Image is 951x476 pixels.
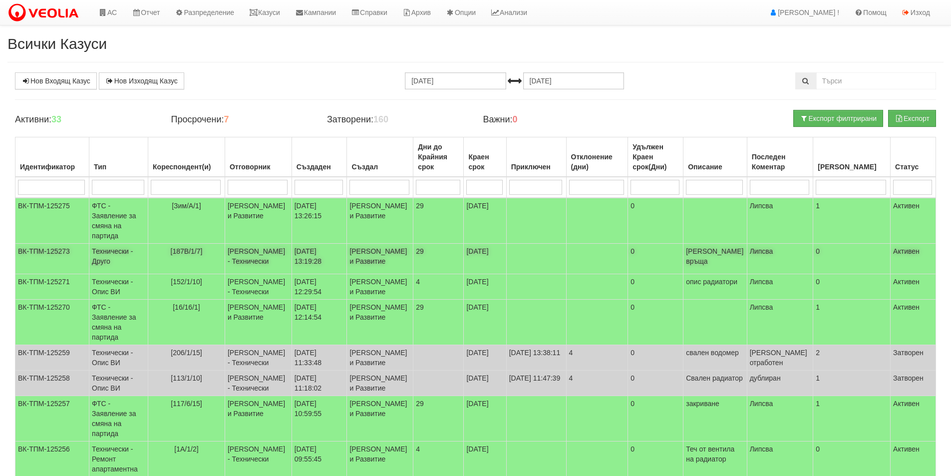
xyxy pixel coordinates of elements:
[225,274,292,300] td: [PERSON_NAME] - Технически
[224,114,229,124] b: 7
[628,371,683,396] td: 0
[292,137,347,177] th: Създаден: No sort applied, activate to apply an ascending sort
[813,137,891,177] th: Брой Файлове: No sort applied, activate to apply an ascending sort
[747,137,813,177] th: Последен Коментар: No sort applied, activate to apply an ascending sort
[628,396,683,442] td: 0
[506,137,566,177] th: Приключен: No sort applied, activate to apply an ascending sort
[173,303,200,311] span: [16/16/1]
[686,399,744,409] p: закриване
[464,244,506,274] td: [DATE]
[464,345,506,371] td: [DATE]
[347,244,413,274] td: [PERSON_NAME] и Развитие
[148,137,225,177] th: Кореспондент(и): No sort applied, activate to apply an ascending sort
[292,244,347,274] td: [DATE] 13:19:28
[628,274,683,300] td: 0
[464,137,506,177] th: Краен срок: No sort applied, activate to apply an ascending sort
[686,160,744,174] div: Описание
[89,244,148,274] td: Технически - Друго
[92,160,145,174] div: Тип
[816,72,936,89] input: Търсене по Идентификатор, Бл/Вх/Ап, Тип, Описание, Моб. Номер, Имейл, Файл, Коментар,
[464,371,506,396] td: [DATE]
[172,202,201,210] span: [Зим/А/1]
[15,396,89,442] td: ВК-ТПМ-125257
[891,345,936,371] td: Затворен
[18,160,86,174] div: Идентификатор
[686,444,744,464] p: Теч от вентила на радиатор
[225,371,292,396] td: [PERSON_NAME] - Технически
[171,349,202,357] span: [206/1/15]
[816,160,888,174] div: [PERSON_NAME]
[15,72,97,89] a: Нов Входящ Казус
[292,300,347,345] td: [DATE] 12:14:54
[225,244,292,274] td: [PERSON_NAME] - Технически
[15,244,89,274] td: ВК-ТПМ-125273
[15,137,89,177] th: Идентификатор: No sort applied, activate to apply an ascending sort
[89,274,148,300] td: Технически - Опис ВИ
[750,400,773,408] span: Липсва
[513,114,518,124] b: 0
[566,371,628,396] td: 4
[506,371,566,396] td: [DATE] 11:47:39
[225,345,292,371] td: [PERSON_NAME] - Технически
[171,374,202,382] span: [113/1/10]
[891,274,936,300] td: Активен
[225,396,292,442] td: [PERSON_NAME] и Развитие
[813,345,891,371] td: 2
[292,396,347,442] td: [DATE] 10:59:55
[628,198,683,244] td: 0
[99,72,184,89] a: Нов Изходящ Казус
[686,348,744,358] p: свален водомер
[89,300,148,345] td: ФТС - Заявление за смяна на партида
[225,300,292,345] td: [PERSON_NAME] и Развитие
[750,445,773,453] span: Липсва
[413,137,464,177] th: Дни до Крайния срок: No sort applied, activate to apply an ascending sort
[174,445,198,453] span: [1А/1/2]
[15,274,89,300] td: ВК-ТПМ-125271
[891,137,936,177] th: Статус: No sort applied, activate to apply an ascending sort
[628,300,683,345] td: 0
[416,303,424,311] span: 29
[347,345,413,371] td: [PERSON_NAME] и Развитие
[347,198,413,244] td: [PERSON_NAME] и Развитие
[750,349,807,367] span: [PERSON_NAME] отработен
[566,345,628,371] td: 4
[89,345,148,371] td: Технически - Опис ВИ
[813,300,891,345] td: 1
[813,396,891,442] td: 1
[628,345,683,371] td: 0
[483,115,624,125] h4: Важни:
[347,274,413,300] td: [PERSON_NAME] и Развитие
[750,150,811,174] div: Последен Коментар
[813,244,891,274] td: 0
[416,140,461,174] div: Дни до Крайния срок
[295,160,344,174] div: Създаден
[225,137,292,177] th: Отговорник: No sort applied, activate to apply an ascending sort
[813,274,891,300] td: 0
[464,198,506,244] td: [DATE]
[750,247,773,255] span: Липсва
[228,160,289,174] div: Отговорник
[347,137,413,177] th: Създал: No sort applied, activate to apply an ascending sort
[686,277,744,287] p: опис радиатори
[15,198,89,244] td: ВК-ТПМ-125275
[292,274,347,300] td: [DATE] 12:29:54
[566,137,628,177] th: Отклонение (дни): No sort applied, activate to apply an ascending sort
[171,247,203,255] span: [187В/1/7]
[686,246,744,266] p: [PERSON_NAME] връща
[464,396,506,442] td: [DATE]
[416,278,420,286] span: 4
[416,445,420,453] span: 4
[506,345,566,371] td: [DATE] 13:38:11
[891,244,936,274] td: Активен
[750,303,773,311] span: Липсва
[631,140,680,174] div: Удължен Краен срок(Дни)
[15,371,89,396] td: ВК-ТПМ-125258
[292,345,347,371] td: [DATE] 11:33:48
[347,300,413,345] td: [PERSON_NAME] и Развитие
[171,115,312,125] h4: Просрочени:
[15,115,156,125] h4: Активни:
[347,396,413,442] td: [PERSON_NAME] и Развитие
[416,202,424,210] span: 29
[891,300,936,345] td: Активен
[15,345,89,371] td: ВК-ТПМ-125259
